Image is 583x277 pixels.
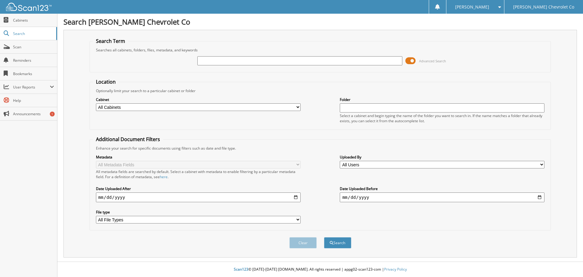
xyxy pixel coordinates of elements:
h1: Search [PERSON_NAME] Chevrolet Co [63,17,577,27]
label: File type [96,209,301,215]
a: here [160,174,168,179]
span: [PERSON_NAME] Chevrolet Co [513,5,574,9]
span: Advanced Search [419,59,446,63]
div: © [DATE]-[DATE] [DOMAIN_NAME]. All rights reserved | appg02-scan123-com | [57,262,583,277]
span: Scan [13,44,54,50]
span: Help [13,98,54,103]
div: Enhance your search for specific documents using filters such as date and file type. [93,146,548,151]
span: Reminders [13,58,54,63]
span: Cabinets [13,18,54,23]
div: Optionally limit your search to a particular cabinet or folder [93,88,548,93]
input: start [96,192,301,202]
label: Uploaded By [340,154,544,160]
label: Folder [340,97,544,102]
a: Privacy Policy [384,267,407,272]
label: Metadata [96,154,301,160]
span: Announcements [13,111,54,116]
button: Clear [289,237,317,248]
iframe: Chat Widget [553,248,583,277]
span: [PERSON_NAME] [455,5,489,9]
label: Date Uploaded Before [340,186,544,191]
div: 1 [50,112,55,116]
button: Search [324,237,351,248]
legend: Additional Document Filters [93,136,163,143]
div: Searches all cabinets, folders, files, metadata, and keywords [93,47,548,53]
label: Date Uploaded After [96,186,301,191]
div: All metadata fields are searched by default. Select a cabinet with metadata to enable filtering b... [96,169,301,179]
input: end [340,192,544,202]
legend: Location [93,78,119,85]
div: Select a cabinet and begin typing the name of the folder you want to search in. If the name match... [340,113,544,123]
img: scan123-logo-white.svg [6,3,52,11]
span: Scan123 [234,267,248,272]
span: User Reports [13,85,50,90]
label: Cabinet [96,97,301,102]
span: Search [13,31,53,36]
span: Bookmarks [13,71,54,76]
legend: Search Term [93,38,128,44]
